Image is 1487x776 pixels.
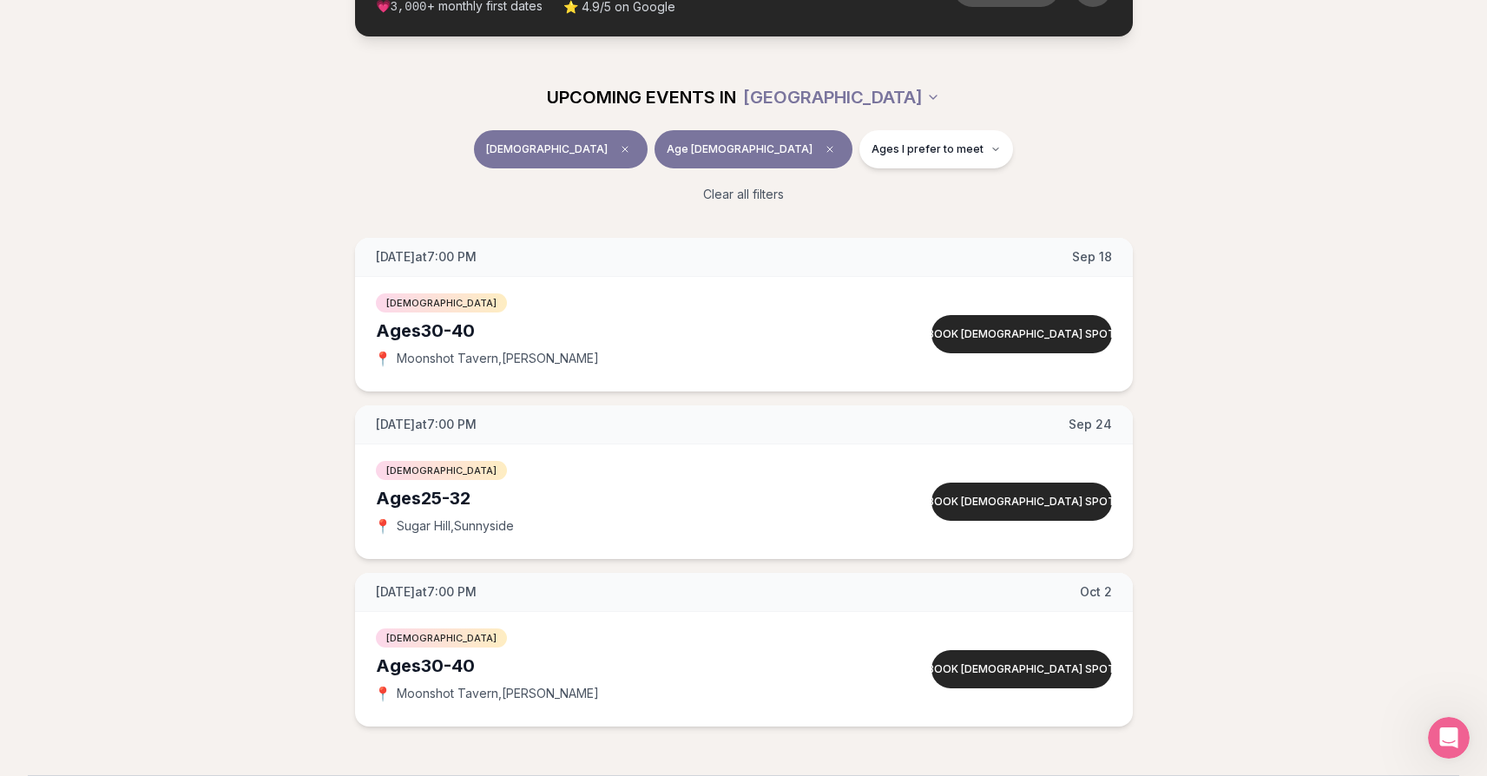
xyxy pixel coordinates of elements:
span: [DATE] at 7:00 PM [376,583,477,601]
span: Sep 24 [1069,416,1112,433]
button: Book [DEMOGRAPHIC_DATA] spot [931,315,1112,353]
span: Clear event type filter [615,139,635,160]
button: Book [DEMOGRAPHIC_DATA] spot [931,483,1112,521]
span: [DEMOGRAPHIC_DATA] [376,293,507,312]
iframe: Intercom live chat [1428,717,1470,759]
div: Ages 30-40 [376,319,865,343]
button: [GEOGRAPHIC_DATA] [743,78,940,116]
button: Age [DEMOGRAPHIC_DATA]Clear age [655,130,852,168]
button: Clear all filters [693,175,794,214]
span: Age [DEMOGRAPHIC_DATA] [667,142,813,156]
span: Ages I prefer to meet [872,142,984,156]
span: Sugar Hill , Sunnyside [397,517,514,535]
span: [DEMOGRAPHIC_DATA] [376,461,507,480]
span: UPCOMING EVENTS IN [547,85,736,109]
span: [DEMOGRAPHIC_DATA] [376,628,507,648]
span: 📍 [376,519,390,533]
span: Sep 18 [1072,248,1112,266]
button: Ages I prefer to meet [859,130,1013,168]
span: Clear age [819,139,840,160]
span: [DEMOGRAPHIC_DATA] [486,142,608,156]
span: Moonshot Tavern , [PERSON_NAME] [397,350,599,367]
button: Book [DEMOGRAPHIC_DATA] spot [931,650,1112,688]
span: [DATE] at 7:00 PM [376,248,477,266]
span: Moonshot Tavern , [PERSON_NAME] [397,685,599,702]
span: [DATE] at 7:00 PM [376,416,477,433]
span: 📍 [376,687,390,700]
div: Ages 25-32 [376,486,865,510]
span: 📍 [376,352,390,365]
span: Oct 2 [1080,583,1112,601]
button: [DEMOGRAPHIC_DATA]Clear event type filter [474,130,648,168]
div: Ages 30-40 [376,654,865,678]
